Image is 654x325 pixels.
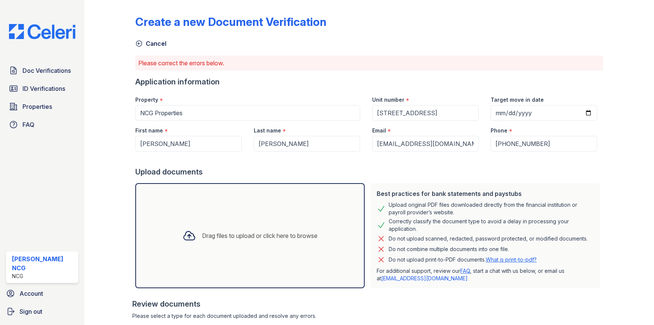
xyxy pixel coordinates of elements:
[132,299,603,309] div: Review documents
[132,312,603,320] div: Please select a type for each document uploaded and resolve any errors.
[22,84,65,93] span: ID Verifications
[389,218,594,233] div: Correctly classify the document type to avoid a delay in processing your application.
[389,245,509,254] div: Do not combine multiple documents into one file.
[135,127,163,134] label: First name
[22,102,52,111] span: Properties
[372,127,386,134] label: Email
[135,167,603,177] div: Upload documents
[135,39,166,48] a: Cancel
[486,256,537,263] a: What is print-to-pdf?
[6,117,78,132] a: FAQ
[6,99,78,114] a: Properties
[22,66,71,75] span: Doc Verifications
[19,289,43,298] span: Account
[254,127,281,134] label: Last name
[22,120,34,129] span: FAQ
[3,286,81,301] a: Account
[3,24,81,39] img: CE_Logo_Blue-a8612792a0a2168367f1c8372b55b34899dd931a85d93a1a3d3e32e68fde9ad4.png
[377,267,594,282] p: For additional support, review our , start a chat with us below, or email us at
[19,307,42,316] span: Sign out
[460,268,470,274] a: FAQ
[135,15,326,29] div: Create a new Document Verification
[135,77,603,87] div: Application information
[138,59,600,68] p: Please correct the errors below.
[12,272,75,280] div: NCG
[491,127,507,134] label: Phone
[372,96,404,104] label: Unit number
[12,254,75,272] div: [PERSON_NAME] NCG
[135,96,158,104] label: Property
[491,96,544,104] label: Target move in date
[381,275,468,281] a: [EMAIL_ADDRESS][DOMAIN_NAME]
[3,304,81,319] a: Sign out
[377,189,594,198] div: Best practices for bank statements and paystubs
[6,81,78,96] a: ID Verifications
[389,234,588,243] div: Do not upload scanned, redacted, password protected, or modified documents.
[389,256,537,263] p: Do not upload print-to-PDF documents.
[6,63,78,78] a: Doc Verifications
[389,201,594,216] div: Upload original PDF files downloaded directly from the financial institution or payroll provider’...
[202,231,317,240] div: Drag files to upload or click here to browse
